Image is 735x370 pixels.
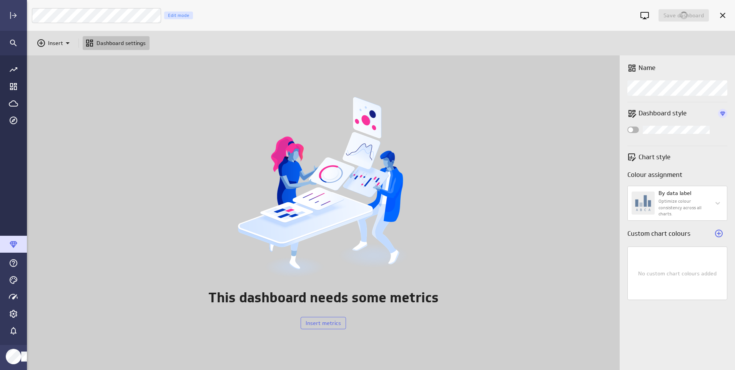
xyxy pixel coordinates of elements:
p: Colour assignment [627,170,727,180]
p: Name [639,63,655,73]
p: Custom chart colours [627,229,690,238]
div: Themes [7,273,20,287]
svg: Account and settings [9,309,18,318]
img: colour-strategy-by-label.svg [632,192,655,215]
div: Go to dashboard settings [83,36,150,50]
div: Insert [34,36,75,50]
span: Insert metrics [306,320,341,327]
div: Add custom colour [712,227,725,240]
span: Save dashboard [663,12,704,19]
p: By data label [659,189,691,197]
img: DB-Zerostate-editmode.png [237,96,410,278]
div: Enter fullscreen mode [638,9,651,22]
p: Dashboard settings [96,39,146,47]
div: Notifications [7,324,20,337]
p: Optimize colour consistency across all charts. [659,198,707,217]
div: By data label [632,189,707,217]
div: Account and settings [7,307,20,320]
p: Insert [48,39,63,47]
div: Cancel [716,9,729,22]
p: Dashboard style [639,108,718,118]
div: When you make changes in Edit mode, you are setting the default display that everyone will see wh... [164,12,193,19]
button: Insert metrics [301,317,346,329]
svg: Themes [9,275,18,285]
div: Expand [7,9,20,22]
button: Save dashboard [659,9,709,22]
div: Help & PowerMetrics Assistant [7,257,20,270]
svg: Usage [9,292,18,302]
div: Widget Properties [620,55,735,370]
div: No custom chart colours added [628,270,727,277]
p: Chart style [639,152,670,162]
p: This dashboard needs some metrics [208,288,439,308]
